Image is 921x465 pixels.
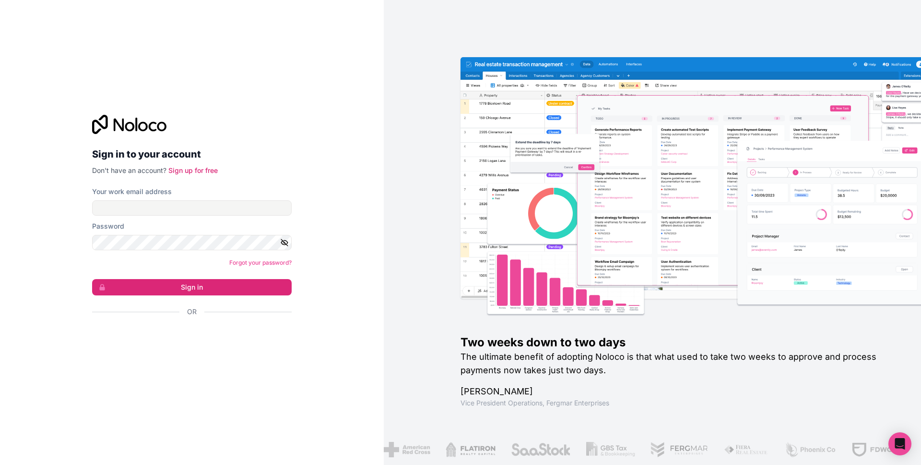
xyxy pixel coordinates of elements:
[187,307,197,317] span: Or
[229,259,292,266] a: Forgot your password?
[851,442,907,457] img: /assets/fdworks-Bi04fVtw.png
[445,442,495,457] img: /assets/flatiron-C8eUkumj.png
[92,166,166,174] span: Don't have an account?
[87,327,289,348] iframe: Sign in with Google Button
[784,442,836,457] img: /assets/phoenix-BREaitsQ.png
[383,442,430,457] img: /assets/american-red-cross-BAupjrZR.png
[586,442,635,457] img: /assets/gbstax-C-GtDUiK.png
[92,279,292,295] button: Sign in
[460,350,890,377] h2: The ultimate benefit of adopting Noloco is that what used to take two weeks to approve and proces...
[168,166,218,174] a: Sign up for free
[510,442,571,457] img: /assets/saastock-C6Zbiodz.png
[650,442,708,457] img: /assets/fergmar-CudnrXN5.png
[724,442,769,457] img: /assets/fiera-fwj2N5v4.png
[888,432,911,455] div: Open Intercom Messenger
[92,235,292,250] input: Password
[460,398,890,408] h1: Vice President Operations , Fergmar Enterprises
[92,221,124,231] label: Password
[92,146,292,163] h2: Sign in to your account
[92,200,292,216] input: Email address
[460,385,890,398] h1: [PERSON_NAME]
[92,187,172,196] label: Your work email address
[460,335,890,350] h1: Two weeks down to two days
